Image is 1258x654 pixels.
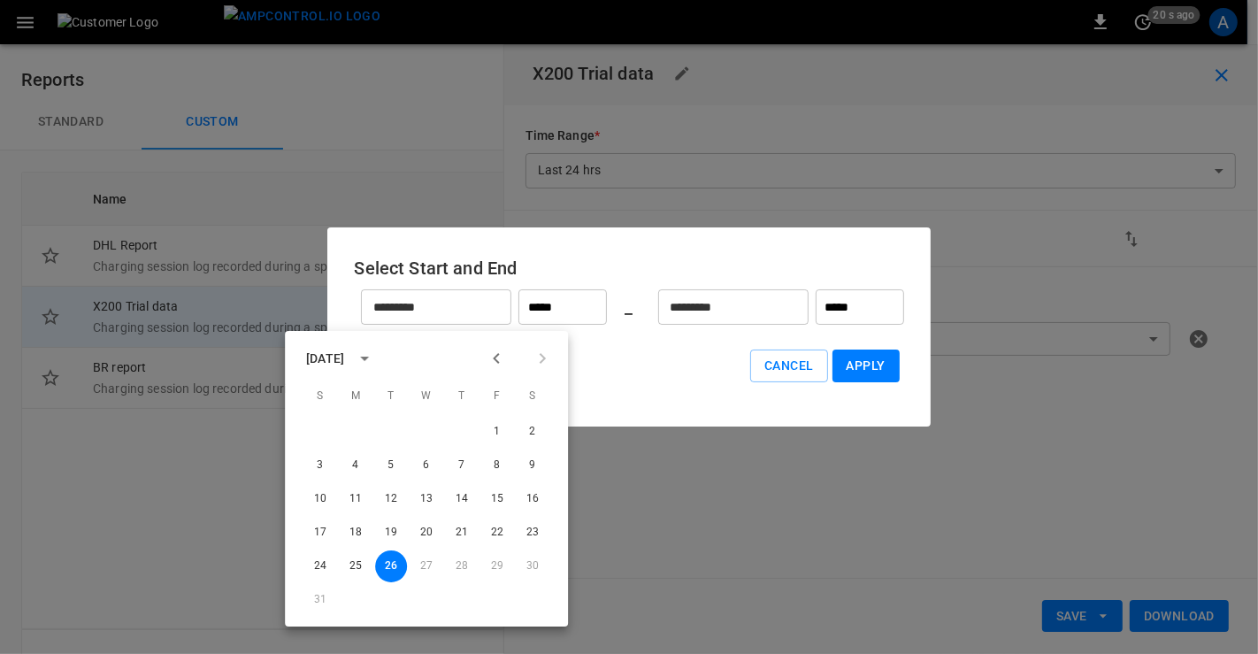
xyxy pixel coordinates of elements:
span: Saturday [517,379,548,414]
button: 12 [375,483,407,515]
span: Thursday [446,379,478,414]
button: 21 [446,517,478,549]
span: Monday [340,379,372,414]
button: Cancel [750,350,827,382]
button: 16 [517,483,548,515]
span: Tuesday [375,379,407,414]
button: 3 [304,450,336,481]
button: 13 [410,483,442,515]
button: calendar view is open, switch to year view [349,343,380,373]
button: Previous month [481,343,511,373]
button: 4 [340,450,372,481]
button: 23 [517,517,548,549]
button: 22 [481,517,513,549]
button: 15 [481,483,513,515]
button: Apply [832,350,900,382]
button: 2 [517,416,548,448]
button: 25 [340,550,372,582]
button: 11 [340,483,372,515]
span: Wednesday [410,379,442,414]
button: 19 [375,517,407,549]
span: Friday [481,379,513,414]
button: 5 [375,450,407,481]
button: 1 [481,416,513,448]
div: [DATE] [306,350,344,368]
button: 8 [481,450,513,481]
span: Sunday [304,379,336,414]
button: 17 [304,517,336,549]
button: 26 [375,550,407,582]
button: 7 [446,450,478,481]
button: 9 [517,450,548,481]
h6: _ [625,293,633,321]
button: 10 [304,483,336,515]
h6: Select Start and End [354,254,903,282]
button: 24 [304,550,336,582]
button: 20 [410,517,442,549]
button: 6 [410,450,442,481]
button: 18 [340,517,372,549]
button: 14 [446,483,478,515]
